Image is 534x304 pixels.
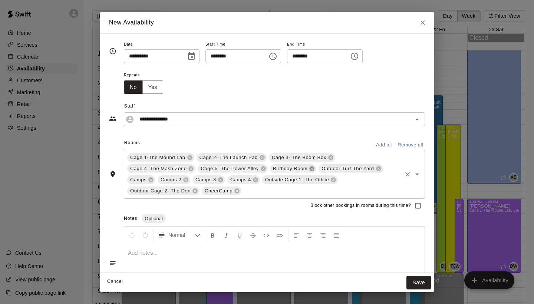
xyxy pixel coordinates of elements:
[330,228,343,242] button: Justify Align
[192,176,219,184] span: Camps 3
[192,175,225,184] div: Camps 3
[126,228,138,242] button: Undo
[270,165,310,172] span: Birthday Room
[269,154,329,161] span: Cage 3- The Boom Box
[396,139,425,151] button: Remove all
[142,80,163,94] button: Yes
[412,114,422,125] button: Open
[227,176,254,184] span: Camps 4
[269,153,335,162] div: Cage 3- The Boom Box
[317,228,329,242] button: Right Align
[319,164,383,173] div: Outdoor Turf-The Yard
[303,228,316,242] button: Center Align
[124,40,200,50] span: Date
[109,18,154,27] h6: New Availability
[287,40,363,50] span: End Time
[109,47,116,55] svg: Timing
[205,40,281,50] span: Start Time
[202,187,235,195] span: CheerCamp
[247,228,259,242] button: Format Strikethrough
[109,115,116,122] svg: Staff
[416,16,429,29] button: Close
[290,228,303,242] button: Left Align
[198,165,261,172] span: Cage 5- The Power Alley
[124,70,169,80] span: Repeats
[124,140,140,145] span: Rooms
[155,228,203,242] button: Formatting Options
[270,164,316,173] div: Birthday Room
[266,49,280,64] button: Choose time, selected time is 8:00 PM
[262,176,332,184] span: Outside Cage 1- The Office
[412,169,422,179] button: Open
[158,175,190,184] div: Camps 2
[103,276,127,287] button: Cancel
[168,231,194,239] span: Normal
[109,171,116,178] svg: Rooms
[273,228,286,242] button: Insert Link
[127,186,200,195] div: Outdoor Cage 2- The Den
[127,176,149,184] span: Camps
[127,165,189,172] span: Cage 4- The Mash Zone
[142,216,165,221] span: Optional
[372,139,396,151] button: Add all
[319,165,377,172] span: Outdoor Turf-The Yard
[158,176,184,184] span: Camps 2
[124,80,163,94] div: outlined button group
[124,80,143,94] button: No
[260,228,273,242] button: Insert Code
[347,49,362,64] button: Choose time, selected time is 9:00 PM
[406,276,431,290] button: Save
[197,153,267,162] div: Cage 2- The Launch Pad
[124,100,425,112] span: Staff
[139,228,152,242] button: Redo
[198,164,267,173] div: Cage 5- The Power Alley
[202,186,241,195] div: CheerCamp
[127,175,155,184] div: Camps
[233,228,246,242] button: Format Underline
[127,154,188,161] span: Cage 1-The Mound Lab
[127,153,194,162] div: Cage 1-The Mound Lab
[124,216,137,221] span: Notes
[262,175,338,184] div: Outside Cage 1- The Office
[127,164,195,173] div: Cage 4- The Mash Zone
[220,228,233,242] button: Format Italics
[207,228,219,242] button: Format Bold
[127,187,194,195] span: Outdoor Cage 2- The Den
[402,169,413,179] button: Clear
[227,175,260,184] div: Camps 4
[109,260,116,267] svg: Notes
[310,202,411,209] span: Block other bookings in rooms during this time?
[197,154,261,161] span: Cage 2- The Launch Pad
[184,49,199,64] button: Choose date, selected date is Aug 20, 2025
